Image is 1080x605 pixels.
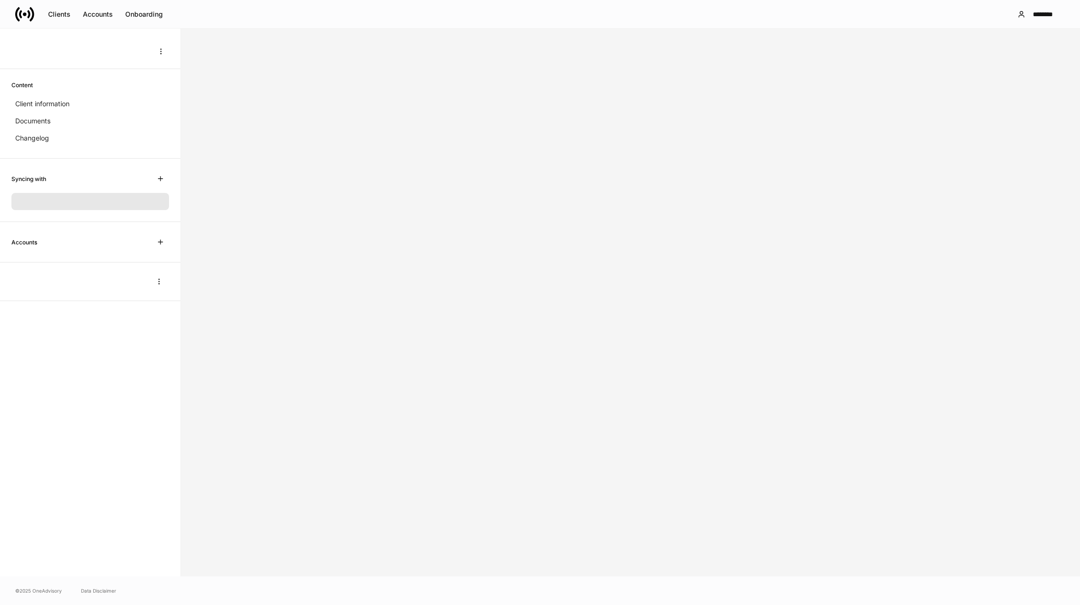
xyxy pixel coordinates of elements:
button: Clients [42,7,77,22]
div: Onboarding [125,11,163,18]
p: Client information [15,99,70,109]
p: Changelog [15,133,49,143]
a: Data Disclaimer [81,587,116,595]
p: Documents [15,116,50,126]
h6: Content [11,81,33,90]
a: Documents [11,112,169,130]
a: Changelog [11,130,169,147]
h6: Syncing with [11,174,46,183]
button: Accounts [77,7,119,22]
div: Clients [48,11,70,18]
div: Accounts [83,11,113,18]
h6: Accounts [11,238,37,247]
span: © 2025 OneAdvisory [15,587,62,595]
button: Onboarding [119,7,169,22]
a: Client information [11,95,169,112]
